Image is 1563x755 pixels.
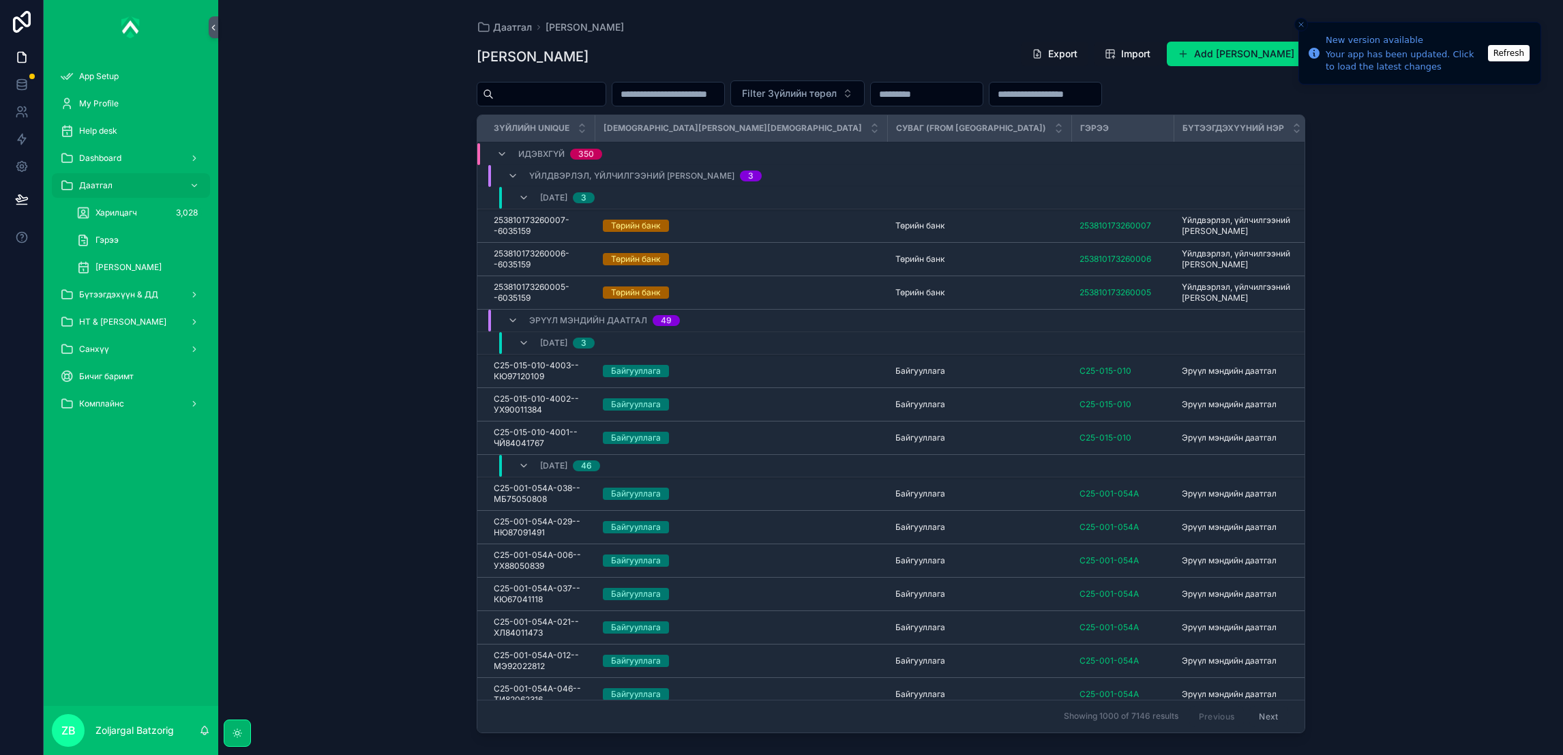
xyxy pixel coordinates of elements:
[95,262,162,273] span: [PERSON_NAME]
[611,488,661,500] div: Байгууллага
[79,289,158,300] span: Бүтээгдэхүүн & ДД
[1080,589,1165,599] a: C25-001-054A
[95,724,174,737] p: Zoljargal Batzorig
[611,655,661,667] div: Байгууллага
[1182,522,1301,533] a: Эрүүл мэндийн даатгал
[1080,555,1139,566] a: C25-001-054A
[1021,42,1088,66] button: Export
[1326,33,1484,47] div: New version available
[1080,432,1131,443] span: C25-015-010
[581,460,592,471] div: 46
[603,286,879,299] a: Төрийн банк
[1182,488,1277,499] span: Эрүүл мэндийн даатгал
[1080,522,1165,533] a: C25-001-054A
[494,683,587,705] a: C25-001-054A-046--ТИ82062316
[52,91,210,116] a: My Profile
[1182,366,1301,376] a: Эрүүл мэндийн даатгал
[611,521,661,533] div: Байгууллага
[1080,254,1165,265] a: 253810173260006
[95,235,119,246] span: Гэрээ
[494,248,587,270] a: 253810173260006--6035159
[494,360,587,382] a: C25-015-010-4003--КЮ97120109
[611,398,661,411] div: Байгууллага
[1080,123,1109,134] span: Гэрээ
[1182,399,1277,410] span: Эрүүл мэндийн даатгал
[1182,215,1301,237] a: Үйлдвэрлэл, үйлчилгээний [PERSON_NAME]
[611,253,661,265] div: Төрийн банк
[68,228,210,252] a: Гэрээ
[603,432,879,444] a: Байгууллага
[1080,655,1139,666] a: C25-001-054A
[895,555,1063,566] a: Байгууллага
[79,371,134,382] span: Бичиг баримт
[494,650,587,672] a: C25-001-054A-012--МЭ92022812
[1080,220,1151,231] span: 253810173260007
[494,516,587,538] a: C25-001-054A-029--НЮ87091491
[611,220,661,232] div: Төрийн банк
[1080,254,1151,265] span: 253810173260006
[79,316,166,327] span: НТ & [PERSON_NAME]
[1182,488,1301,499] a: Эрүүл мэндийн даатгал
[1094,42,1161,66] button: Import
[52,119,210,143] a: Help desk
[494,483,587,505] a: C25-001-054A-038--МБ75050808
[494,282,587,304] a: 253810173260005--6035159
[1080,366,1131,376] a: C25-015-010
[895,655,1063,666] a: Байгууллага
[1182,248,1301,270] a: Үйлдвэрлэл, үйлчилгээний [PERSON_NAME]
[1167,42,1305,66] a: Add [PERSON_NAME]
[44,55,218,434] div: scrollable content
[493,20,532,34] span: Даатгал
[1182,399,1301,410] a: Эрүүл мэндийн даатгал
[611,554,661,567] div: Байгууллага
[52,310,210,334] a: НТ & [PERSON_NAME]
[529,171,734,181] span: Үйлдвэрлэл, үйлчилгээний [PERSON_NAME]
[661,315,672,326] div: 49
[1080,366,1165,376] a: C25-015-010
[1080,488,1139,499] a: C25-001-054A
[1294,18,1308,31] button: Close toast
[1182,282,1301,304] a: Үйлдвэрлэл, үйлчилгээний [PERSON_NAME]
[611,688,661,700] div: Байгууллага
[494,583,587,605] a: C25-001-054A-037--КЮ67041118
[477,20,532,34] a: Даатгал
[121,16,140,38] img: App logo
[611,365,661,377] div: Байгууллага
[1080,622,1139,633] span: C25-001-054A
[79,125,117,136] span: Help desk
[1488,45,1530,61] button: Refresh
[603,365,879,377] a: Байгууллага
[611,286,661,299] div: Төрийн банк
[895,287,1063,298] a: Төрийн банк
[1080,589,1139,599] span: C25-001-054A
[1182,689,1277,700] span: Эрүүл мэндийн даатгал
[1080,689,1165,700] a: C25-001-054A
[494,215,587,237] a: 253810173260007--6035159
[603,554,879,567] a: Байгууллага
[895,589,945,599] span: Байгууллага
[1121,47,1150,61] span: Import
[529,315,647,326] span: Эрүүл мэндийн даатгал
[68,201,210,225] a: Харилцагч3,028
[895,622,945,633] span: Байгууллага
[895,689,1063,700] a: Байгууллага
[79,180,113,191] span: Даатгал
[1080,655,1165,666] a: C25-001-054A
[1182,522,1277,533] span: Эрүүл мэндийн даатгал
[1182,622,1301,633] a: Эрүүл мэндийн даатгал
[895,366,945,376] span: Байгууллага
[1080,220,1165,231] a: 253810173260007
[1080,522,1139,533] a: C25-001-054A
[603,588,879,600] a: Байгууллага
[604,123,862,134] span: [DEMOGRAPHIC_DATA][PERSON_NAME][DEMOGRAPHIC_DATA]
[1080,432,1165,443] a: C25-015-010
[79,71,119,82] span: App Setup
